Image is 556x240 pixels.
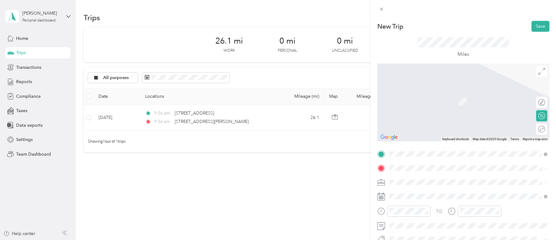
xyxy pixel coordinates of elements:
button: Keyboard shortcuts [442,137,469,141]
iframe: Everlance-gr Chat Button Frame [521,205,556,240]
button: Save [531,21,549,32]
img: Google [379,133,399,141]
span: Map data ©2025 Google [473,137,507,141]
a: Terms (opens in new tab) [510,137,519,141]
a: Report a map error [523,137,548,141]
a: Open this area in Google Maps (opens a new window) [379,133,399,141]
p: Miles [457,50,469,58]
p: New Trip [377,22,403,31]
div: TO [436,208,442,215]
